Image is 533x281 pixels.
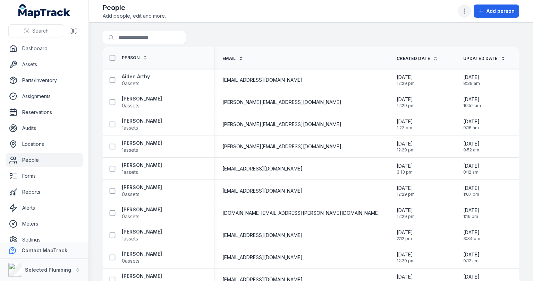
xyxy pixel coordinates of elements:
[122,206,162,213] strong: [PERSON_NAME]
[122,206,162,220] a: [PERSON_NAME]0assets
[122,73,150,80] strong: Aiden Arthy
[6,73,83,87] a: Parts/Inventory
[222,187,303,194] span: [EMAIL_ADDRESS][DOMAIN_NAME]
[6,169,83,183] a: Forms
[463,236,480,242] span: 3:34 pm
[463,96,481,103] span: [DATE]
[397,74,415,81] span: [DATE]
[463,81,480,86] span: 8:39 am
[122,257,139,264] span: 0 assets
[397,229,413,242] time: 5/14/2025, 2:12:32 PM
[222,143,341,150] span: [PERSON_NAME][EMAIL_ADDRESS][DOMAIN_NAME]
[463,229,480,236] span: [DATE]
[463,56,505,61] a: Updated Date
[463,169,480,175] span: 8:12 am
[32,27,49,34] span: Search
[463,74,480,81] span: [DATE]
[463,192,480,197] span: 1:07 pm
[397,258,415,264] span: 12:29 pm
[487,8,515,15] span: Add person
[397,56,430,61] span: Created Date
[397,236,413,242] span: 2:12 pm
[463,229,480,242] time: 8/29/2025, 3:34:37 PM
[6,121,83,135] a: Audits
[222,254,303,261] span: [EMAIL_ADDRESS][DOMAIN_NAME]
[397,74,415,86] time: 1/14/2025, 12:29:42 PM
[397,103,415,108] span: 12:29 pm
[397,214,415,219] span: 12:29 pm
[122,147,138,153] span: 1 assets
[122,140,162,147] strong: [PERSON_NAME]
[397,192,415,197] span: 12:29 pm
[122,73,150,87] a: Aiden Arthy0assets
[122,95,162,109] a: [PERSON_NAME]0assets
[463,258,480,264] span: 9:12 am
[122,184,162,198] a: [PERSON_NAME]0assets
[8,24,64,37] button: Search
[122,162,162,169] strong: [PERSON_NAME]
[22,247,67,253] strong: Contact MapTrack
[463,125,480,131] span: 9:16 am
[397,96,415,108] time: 1/14/2025, 12:29:42 PM
[397,163,413,175] time: 2/28/2025, 3:13:20 PM
[18,4,70,18] a: MapTrack
[463,163,480,175] time: 9/2/2025, 8:12:41 AM
[6,185,83,199] a: Reports
[463,140,480,153] time: 9/1/2025, 9:52:10 AM
[122,228,162,235] strong: [PERSON_NAME]
[122,55,147,61] a: Person
[463,56,498,61] span: Updated Date
[463,273,481,280] span: [DATE]
[122,80,139,87] span: 0 assets
[222,77,303,84] span: [EMAIL_ADDRESS][DOMAIN_NAME]
[463,251,480,258] span: [DATE]
[122,95,162,102] strong: [PERSON_NAME]
[463,140,480,147] span: [DATE]
[463,214,480,219] span: 1:16 pm
[397,56,438,61] a: Created Date
[397,207,415,214] span: [DATE]
[122,273,162,280] strong: [PERSON_NAME]
[122,184,162,191] strong: [PERSON_NAME]
[397,169,413,175] span: 3:13 pm
[122,117,162,124] strong: [PERSON_NAME]
[6,105,83,119] a: Reservations
[6,58,83,71] a: Assets
[6,201,83,215] a: Alerts
[397,125,413,131] span: 1:23 pm
[122,228,162,242] a: [PERSON_NAME]1assets
[122,102,139,109] span: 0 assets
[25,267,71,273] strong: Selected Plumbing
[397,185,415,197] time: 1/14/2025, 12:29:42 PM
[122,213,139,220] span: 0 assets
[222,56,244,61] a: Email
[397,140,415,153] time: 1/14/2025, 12:29:42 PM
[397,118,413,131] time: 2/13/2025, 1:23:00 PM
[463,103,481,108] span: 10:52 am
[6,217,83,231] a: Meters
[222,232,303,239] span: [EMAIL_ADDRESS][DOMAIN_NAME]
[463,74,480,86] time: 8/18/2025, 8:39:46 AM
[6,89,83,103] a: Assignments
[463,96,481,108] time: 9/1/2025, 10:52:58 AM
[474,5,519,18] button: Add person
[122,140,162,153] a: [PERSON_NAME]1assets
[122,55,140,61] span: Person
[222,165,303,172] span: [EMAIL_ADDRESS][DOMAIN_NAME]
[103,3,166,12] h2: People
[463,163,480,169] span: [DATE]
[6,233,83,247] a: Settings
[397,251,415,264] time: 1/14/2025, 12:29:42 PM
[222,121,341,128] span: [PERSON_NAME][EMAIL_ADDRESS][DOMAIN_NAME]
[397,81,415,86] span: 12:29 pm
[397,96,415,103] span: [DATE]
[222,210,380,217] span: [DOMAIN_NAME][EMAIL_ADDRESS][PERSON_NAME][DOMAIN_NAME]
[103,12,166,19] span: Add people, edit and more.
[6,153,83,167] a: People
[222,56,236,61] span: Email
[463,118,480,125] span: [DATE]
[397,140,415,147] span: [DATE]
[122,251,162,257] strong: [PERSON_NAME]
[463,185,480,192] span: [DATE]
[397,273,415,280] span: [DATE]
